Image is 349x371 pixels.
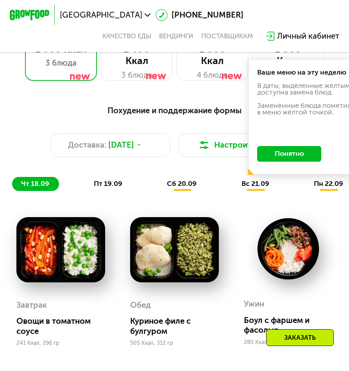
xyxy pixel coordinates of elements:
[263,43,314,67] div: 2 500 Ккал
[156,9,243,21] a: [PHONE_NUMBER]
[257,146,321,162] button: Понятно
[108,139,134,151] span: [DATE]
[111,69,162,81] div: 3 блюда
[244,296,264,311] div: Ужин
[111,43,162,67] div: 1 400 Ккал
[187,69,238,81] div: 4 блюда
[242,179,269,188] span: вс 21.09
[16,316,113,336] div: Овощи в томатном соусе
[21,179,49,188] span: чт 18.09
[16,340,105,346] div: 241 Ккал, 296 гр
[314,179,343,188] span: пн 22.09
[60,11,142,19] span: [GEOGRAPHIC_DATA]
[159,32,193,40] a: Вендинги
[130,316,227,336] div: Куриное филе с булгуром
[35,57,86,69] div: 3 блюда
[266,329,334,346] div: Заказать
[94,179,122,188] span: пт 19.09
[179,133,298,157] button: Настроить меню
[130,340,219,346] div: 505 Ккал, 312 гр
[277,30,339,42] div: Личный кабинет
[16,298,47,312] div: Завтрак
[244,339,333,346] div: 280 Ккал, 212 гр
[167,179,197,188] span: сб 20.09
[244,316,340,335] div: Боул с фаршем и фасолью
[12,105,337,117] div: Похудение и поддержание формы
[187,43,238,67] div: 1 800 Ккал
[201,32,253,40] div: поставщикам
[68,139,106,151] span: Доставка:
[102,32,151,40] a: Качество еды
[130,298,151,312] div: Обед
